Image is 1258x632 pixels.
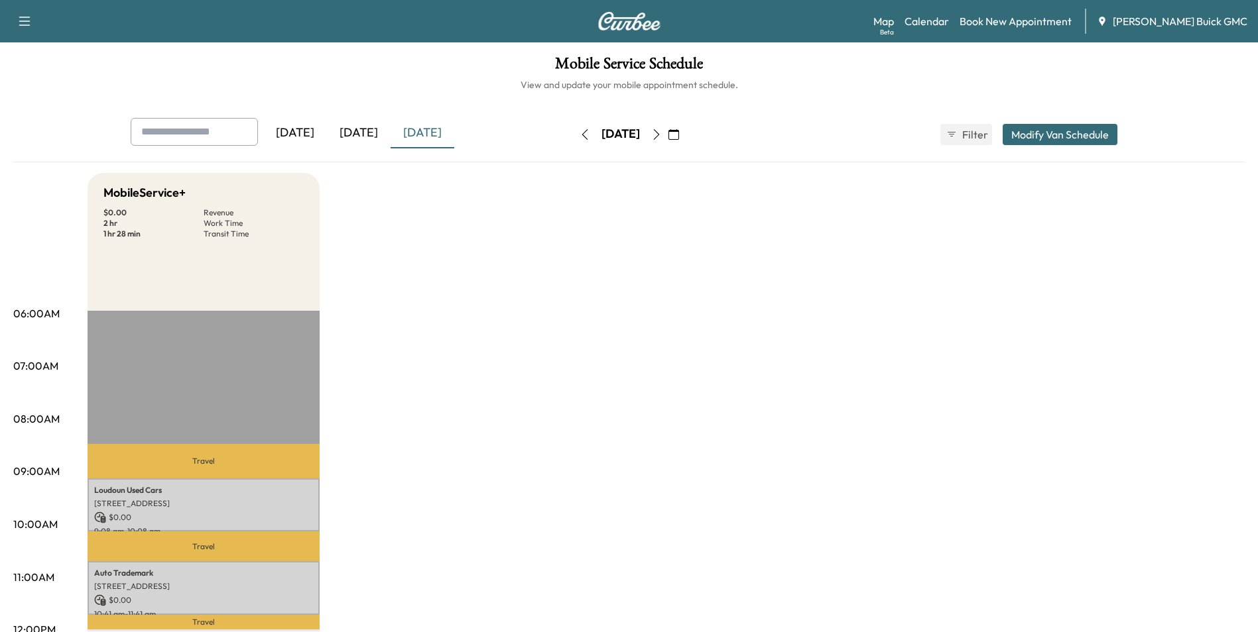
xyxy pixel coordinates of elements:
span: [PERSON_NAME] Buick GMC [1113,13,1247,29]
div: [DATE] [391,118,454,148]
p: Travel [88,615,320,630]
a: Calendar [905,13,949,29]
p: $ 0.00 [94,594,313,606]
div: [DATE] [327,118,391,148]
button: Modify Van Schedule [1003,124,1117,145]
p: Auto Trademark [94,568,313,578]
div: [DATE] [263,118,327,148]
p: 08:00AM [13,411,60,427]
p: $ 0.00 [103,207,204,218]
p: 10:00AM [13,516,58,532]
p: Transit Time [204,229,304,239]
p: Travel [88,444,320,478]
div: [DATE] [601,126,640,142]
p: 06:00AM [13,305,60,321]
p: 1 hr 28 min [103,229,204,239]
p: $ 0.00 [94,511,313,523]
span: Filter [962,127,986,142]
button: Filter [940,124,992,145]
p: Revenue [204,207,304,218]
p: [STREET_ADDRESS] [94,581,313,592]
h6: View and update your mobile appointment schedule. [13,78,1245,91]
p: 07:00AM [13,358,58,374]
p: Work Time [204,218,304,229]
h5: MobileService+ [103,184,186,202]
p: Travel [88,531,320,560]
img: Curbee Logo [598,12,661,30]
a: MapBeta [873,13,894,29]
p: Loudoun Used Cars [94,485,313,496]
a: Book New Appointment [960,13,1072,29]
p: 10:41 am - 11:41 am [94,609,313,619]
p: 9:08 am - 10:08 am [94,526,313,537]
p: 11:00AM [13,569,54,585]
h1: Mobile Service Schedule [13,56,1245,78]
p: 2 hr [103,218,204,229]
p: [STREET_ADDRESS] [94,498,313,509]
p: 09:00AM [13,463,60,479]
div: Beta [880,27,894,37]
